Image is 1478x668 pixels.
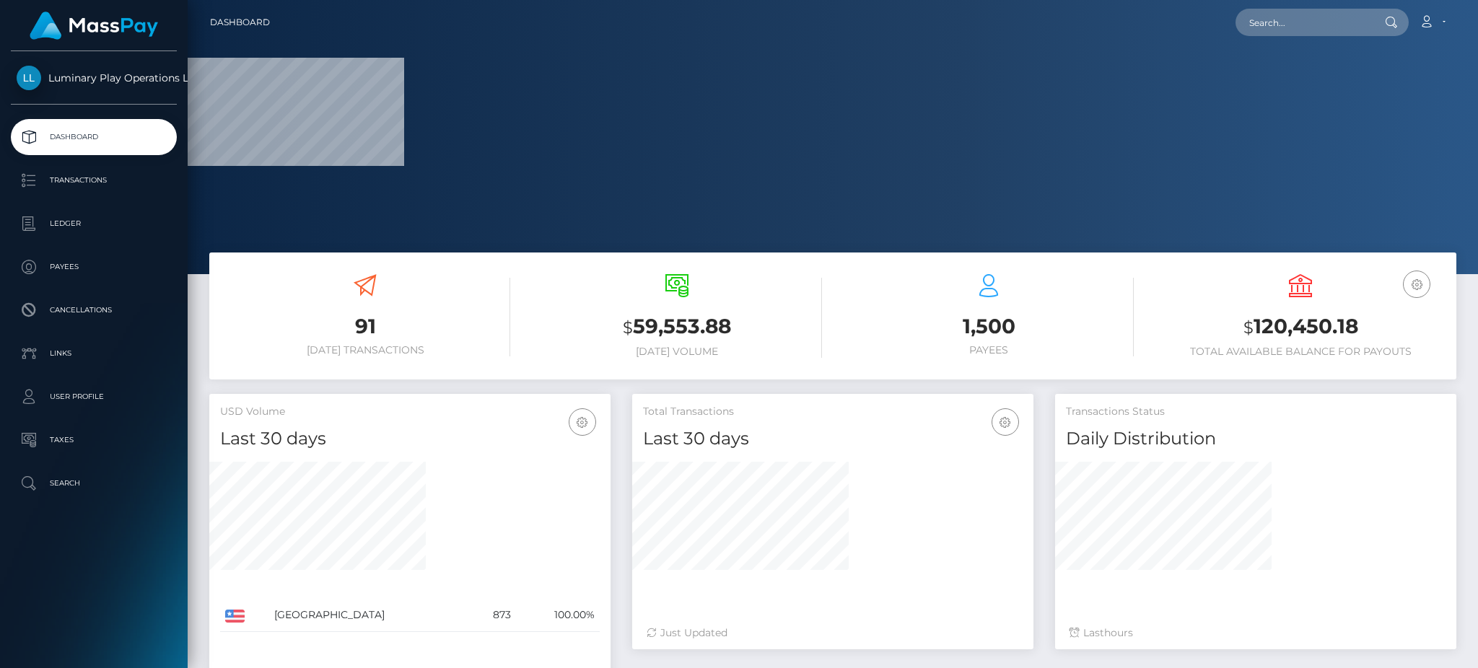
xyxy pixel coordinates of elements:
[1066,405,1446,419] h5: Transactions Status
[220,344,510,356] h6: [DATE] Transactions
[1243,317,1254,338] small: $
[17,429,171,451] p: Taxes
[17,343,171,364] p: Links
[11,422,177,458] a: Taxes
[643,405,1023,419] h5: Total Transactions
[1070,625,1442,641] div: Last hours
[220,426,600,452] h4: Last 30 days
[17,66,41,90] img: Luminary Play Operations Limited
[11,292,177,328] a: Cancellations
[11,71,177,84] span: Luminary Play Operations Limited
[269,599,469,632] td: [GEOGRAPHIC_DATA]
[1155,346,1446,358] h6: Total Available Balance for Payouts
[17,473,171,494] p: Search
[17,126,171,148] p: Dashboard
[516,599,600,632] td: 100.00%
[11,162,177,198] a: Transactions
[220,312,510,340] h3: 91
[1155,312,1446,342] h3: 120,450.18
[11,335,177,372] a: Links
[30,12,158,40] img: MassPay Logo
[17,299,171,321] p: Cancellations
[1066,426,1446,452] h4: Daily Distribution
[647,625,1019,641] div: Just Updated
[1236,9,1371,36] input: Search...
[220,405,600,419] h5: USD Volume
[17,170,171,191] p: Transactions
[11,465,177,501] a: Search
[11,249,177,285] a: Payees
[11,206,177,242] a: Ledger
[469,599,516,632] td: 873
[11,379,177,415] a: User Profile
[11,119,177,155] a: Dashboard
[17,386,171,408] p: User Profile
[210,7,270,38] a: Dashboard
[532,312,822,342] h3: 59,553.88
[17,256,171,278] p: Payees
[17,213,171,234] p: Ledger
[844,344,1134,356] h6: Payees
[844,312,1134,340] h3: 1,500
[643,426,1023,452] h4: Last 30 days
[532,346,822,358] h6: [DATE] Volume
[623,317,633,338] small: $
[225,610,245,623] img: US.png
